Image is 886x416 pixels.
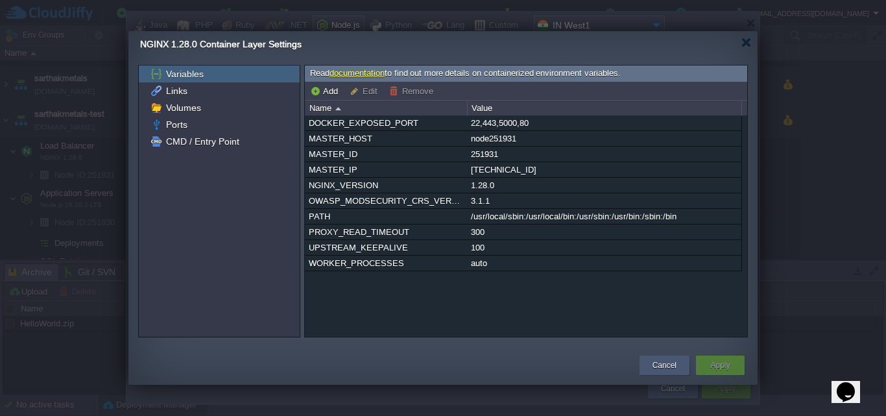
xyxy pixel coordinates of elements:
[329,68,385,78] a: documentation
[305,66,747,82] div: Read to find out more details on containerized environment variables.
[350,85,381,97] button: Edit
[468,240,741,255] div: 100
[468,225,741,239] div: 300
[305,131,466,146] div: MASTER_HOST
[468,209,741,224] div: /usr/local/sbin:/usr/local/bin:/usr/sbin:/usr/bin:/sbin:/bin
[305,116,466,130] div: DOCKER_EXPOSED_PORT
[468,101,741,116] div: Value
[468,178,741,193] div: 1.28.0
[305,240,466,255] div: UPSTREAM_KEEPALIVE
[832,364,873,403] iframe: chat widget
[140,39,302,49] span: NGINX 1.28.0 Container Layer Settings
[310,85,342,97] button: Add
[468,193,741,208] div: 3.1.1
[163,68,206,80] a: Variables
[468,147,741,162] div: 251931
[305,256,466,271] div: WORKER_PROCESSES
[163,102,203,114] a: Volumes
[305,225,466,239] div: PROXY_READ_TIMEOUT
[468,256,741,271] div: auto
[305,209,466,224] div: PATH
[305,162,466,177] div: MASTER_IP
[468,162,741,177] div: [TECHNICAL_ID]
[305,178,466,193] div: NGINX_VERSION
[468,116,741,130] div: 22,443,5000,80
[710,359,730,372] button: Apply
[163,119,189,130] a: Ports
[653,359,676,372] button: Cancel
[306,101,467,116] div: Name
[305,147,466,162] div: MASTER_ID
[389,85,437,97] button: Remove
[163,85,189,97] a: Links
[163,136,241,147] a: CMD / Entry Point
[468,131,741,146] div: node251931
[305,193,466,208] div: OWASP_MODSECURITY_CRS_VERSION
